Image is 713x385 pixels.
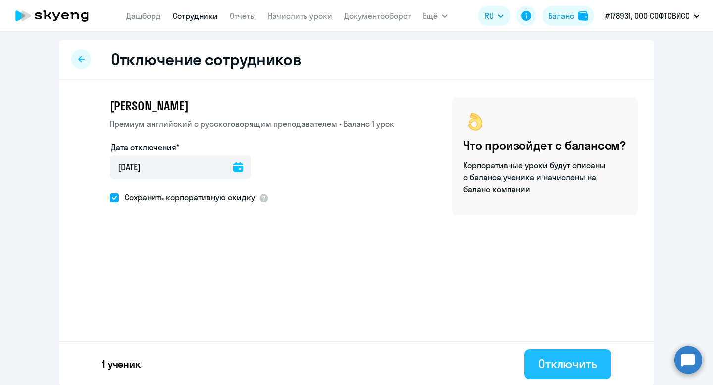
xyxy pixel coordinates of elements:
[111,142,179,153] label: Дата отключения*
[230,11,256,21] a: Отчеты
[542,6,594,26] button: Балансbalance
[485,10,494,22] span: RU
[110,98,188,114] span: [PERSON_NAME]
[538,356,597,372] div: Отключить
[102,357,141,371] p: 1 ученик
[126,11,161,21] a: Дашборд
[173,11,218,21] a: Сотрудники
[578,11,588,21] img: balance
[344,11,411,21] a: Документооборот
[110,118,394,130] p: Премиум английский с русскоговорящим преподавателем • Баланс 1 урок
[548,10,574,22] div: Баланс
[478,6,510,26] button: RU
[463,138,626,153] h4: Что произойдет с балансом?
[110,155,251,179] input: дд.мм.гггг
[119,192,255,203] span: Сохранить корпоративную скидку
[268,11,332,21] a: Начислить уроки
[463,110,487,134] img: ok
[423,10,438,22] span: Ещё
[111,49,301,69] h2: Отключение сотрудников
[423,6,448,26] button: Ещё
[600,4,705,28] button: #178931, ООО СОФТСВИСС
[524,349,611,379] button: Отключить
[463,159,607,195] p: Корпоративные уроки будут списаны с баланса ученика и начислены на баланс компании
[605,10,690,22] p: #178931, ООО СОФТСВИСС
